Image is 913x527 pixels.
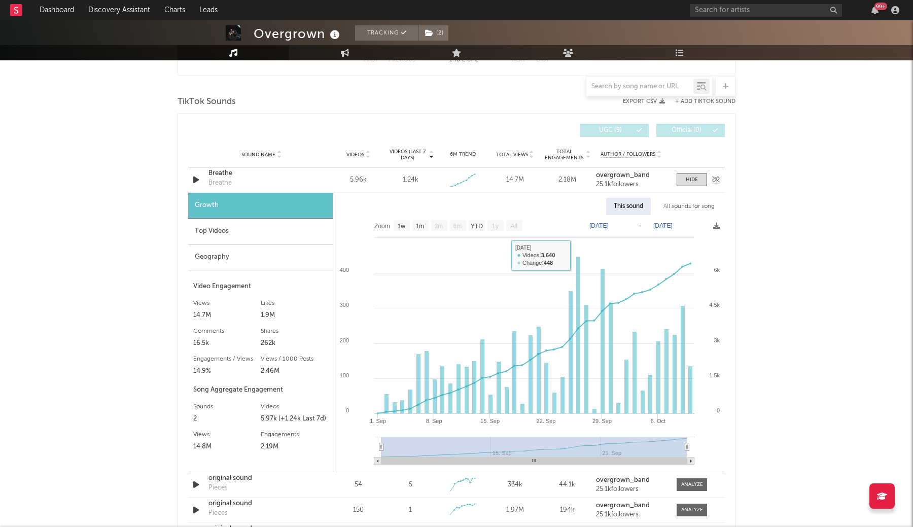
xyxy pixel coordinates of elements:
text: 22. Sep [537,418,556,424]
div: Pieces [208,508,228,518]
div: All sounds for song [656,198,722,215]
text: 4.5k [709,302,720,308]
div: 14.7M [491,175,539,185]
input: Search by song name or URL [586,83,693,91]
strong: overgrown_band [596,477,650,483]
button: + Add TikTok Sound [675,99,735,104]
div: 334k [491,480,539,490]
div: Song Aggregate Engagement [193,384,328,396]
span: Videos [346,152,364,158]
text: 29. Sep [592,418,612,424]
div: Pieces [208,483,228,493]
span: Total Views [496,152,528,158]
a: overgrown_band [596,502,666,509]
text: 1m [416,223,425,230]
text: Zoom [374,223,390,230]
a: original sound [208,473,314,483]
div: 16.5k [193,337,261,349]
text: [DATE] [589,222,609,229]
div: Views [193,297,261,309]
strong: overgrown_band [596,502,650,509]
text: 1. Sep [370,418,386,424]
text: 1y [492,223,499,230]
div: Shares [261,325,328,337]
div: Overgrown [254,25,342,42]
div: Breathe [208,178,232,188]
text: YTD [471,223,483,230]
text: 8. Sep [426,418,442,424]
div: 99 + [874,3,887,10]
text: All [510,223,517,230]
div: 44.1k [544,480,591,490]
button: UGC(9) [580,124,649,137]
text: 6k [714,267,720,273]
div: 1 [409,505,412,515]
text: 6. Oct [651,418,665,424]
div: Engagements [261,429,328,441]
div: Views [193,429,261,441]
a: overgrown_band [596,477,666,484]
div: Video Engagement [193,280,328,293]
strong: overgrown_band [596,172,650,179]
text: 6m [453,223,462,230]
div: 14.8M [193,441,261,453]
div: 194k [544,505,591,515]
div: This sound [606,198,651,215]
div: 2 [193,413,261,425]
button: Export CSV [623,98,665,104]
text: 3k [714,337,720,343]
text: 1.5k [709,372,720,378]
button: Official(0) [656,124,725,137]
text: 1w [398,223,406,230]
div: 262k [261,337,328,349]
div: Videos [261,401,328,413]
div: 54 [335,480,382,490]
div: 5.97k (+1.24k Last 7d) [261,413,328,425]
div: 6M Trend [439,151,486,158]
div: 150 [335,505,382,515]
a: Breathe [208,168,314,179]
div: Geography [188,244,333,270]
text: 0 [717,407,720,413]
a: original sound [208,499,314,509]
div: Views / 1000 Posts [261,353,328,365]
button: + Add TikTok Sound [665,99,735,104]
text: 200 [340,337,349,343]
span: Official ( 0 ) [663,127,710,133]
text: → [636,222,642,229]
button: 99+ [871,6,879,14]
div: Engagements / Views [193,353,261,365]
span: of [467,58,473,62]
div: 14.7M [193,309,261,322]
button: Tracking [355,25,418,41]
button: (2) [419,25,448,41]
text: 15. Sep [480,418,500,424]
div: 2.46M [261,365,328,377]
div: 5.96k [335,175,382,185]
div: Sounds [193,401,261,413]
div: 1.24k [403,175,418,185]
div: Growth [188,193,333,219]
text: 100 [340,372,349,378]
div: 5 [409,480,412,490]
div: 25.1k followers [596,511,666,518]
span: Sound Name [241,152,275,158]
a: overgrown_band [596,172,666,179]
div: 2.18M [544,175,591,185]
div: 25.1k followers [596,486,666,493]
span: ( 2 ) [418,25,449,41]
div: Top Videos [188,219,333,244]
text: 3m [435,223,443,230]
span: TikTok Sounds [178,96,236,108]
span: to [454,58,460,62]
span: Total Engagements [544,149,585,161]
span: Videos (last 7 days) [387,149,428,161]
span: UGC ( 9 ) [587,127,634,133]
div: Likes [261,297,328,309]
div: 25.1k followers [596,181,666,188]
input: Search for artists [690,4,842,17]
text: 300 [340,302,349,308]
span: Author / Followers [601,151,655,158]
